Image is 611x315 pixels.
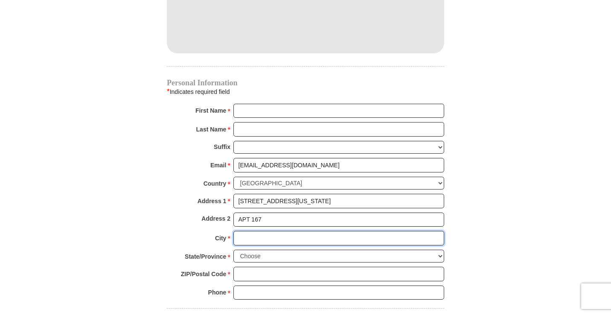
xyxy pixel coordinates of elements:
[185,251,226,262] strong: State/Province
[167,86,444,97] div: Indicates required field
[210,159,226,171] strong: Email
[208,286,227,298] strong: Phone
[181,268,227,280] strong: ZIP/Postal Code
[204,178,227,190] strong: Country
[214,141,230,153] strong: Suffix
[198,195,227,207] strong: Address 1
[215,232,226,244] strong: City
[167,79,444,86] h4: Personal Information
[196,123,227,135] strong: Last Name
[195,105,226,117] strong: First Name
[201,213,230,225] strong: Address 2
